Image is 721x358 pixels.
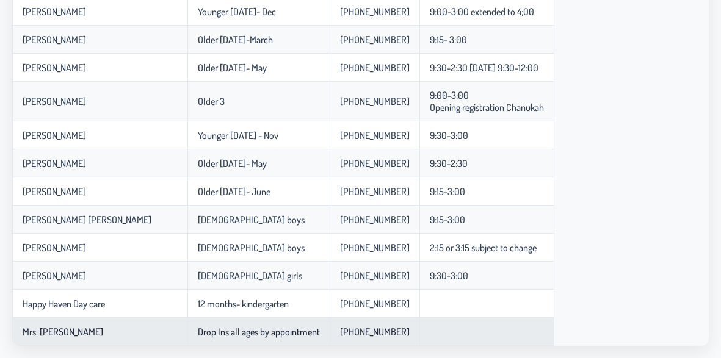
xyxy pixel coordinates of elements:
p-celleditor: [PHONE_NUMBER] [340,213,410,226]
p-celleditor: [PERSON_NAME] [PERSON_NAME] [23,213,151,226]
p-celleditor: [PERSON_NAME] [23,242,86,254]
p-celleditor: [PHONE_NUMBER] [340,298,410,310]
p-celleditor: Older [DATE]-March [198,34,273,46]
p-celleditor: [PHONE_NUMBER] [340,270,410,282]
p-celleditor: 9:00-3:00 Opening registration Chanukah [430,89,544,113]
p-celleditor: [DEMOGRAPHIC_DATA] boys [198,242,305,254]
p-celleditor: [PHONE_NUMBER] [340,242,410,254]
p-celleditor: [PHONE_NUMBER] [340,62,410,74]
p-celleditor: [DEMOGRAPHIC_DATA] boys [198,213,305,226]
p-celleditor: [PERSON_NAME] [23,185,86,198]
p-celleditor: 12 months- kindergarten [198,298,289,310]
p-celleditor: [PHONE_NUMBER] [340,95,410,107]
p-celleditor: Younger [DATE] - Nov [198,129,278,141]
p-celleditor: [PERSON_NAME] [23,62,86,74]
p-celleditor: Older [DATE]- June [198,185,270,198]
p-celleditor: [DEMOGRAPHIC_DATA] girls [198,270,302,282]
p-celleditor: 9:30-2:30 [DATE] 9:30-12:00 [430,62,538,74]
p-celleditor: 9:00-3:00 extended to 4;00 [430,5,534,18]
p-celleditor: [PHONE_NUMBER] [340,5,410,18]
p-celleditor: 9:30-3:00 [430,129,468,141]
p-celleditor: Happy Haven Day care [23,298,105,310]
p-celleditor: Younger [DATE]- Dec [198,5,276,18]
p-celleditor: Older 3 [198,95,225,107]
p-celleditor: [PERSON_NAME] [23,270,86,282]
p-celleditor: 9:30-3:00 [430,270,468,282]
p-celleditor: [PERSON_NAME] [23,34,86,46]
p-celleditor: [PHONE_NUMBER] [340,157,410,170]
p-celleditor: Older [DATE]- May [198,157,267,170]
p-celleditor: [PHONE_NUMBER] [340,185,410,198]
p-celleditor: Drop Ins all ages by appointment [198,326,320,338]
p-celleditor: [PHONE_NUMBER] [340,326,410,338]
p-celleditor: [PHONE_NUMBER] [340,129,410,141]
p-celleditor: [PERSON_NAME] [23,5,86,18]
p-celleditor: Older [DATE]- May [198,62,267,74]
p-celleditor: [PERSON_NAME] [23,129,86,141]
p-celleditor: 9:15- 3:00 [430,34,467,46]
p-celleditor: 2:15 or 3:15 subject to change [430,242,537,254]
p-celleditor: 9:15-3:00 [430,213,465,226]
p-celleditor: [PERSON_NAME] [23,157,86,170]
p-celleditor: [PHONE_NUMBER] [340,34,410,46]
p-celleditor: Mrs. [PERSON_NAME] [23,326,103,338]
p-celleditor: [PERSON_NAME] [23,95,86,107]
p-celleditor: 9:15-3:00 [430,185,465,198]
p-celleditor: 9:30-2:30 [430,157,468,170]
